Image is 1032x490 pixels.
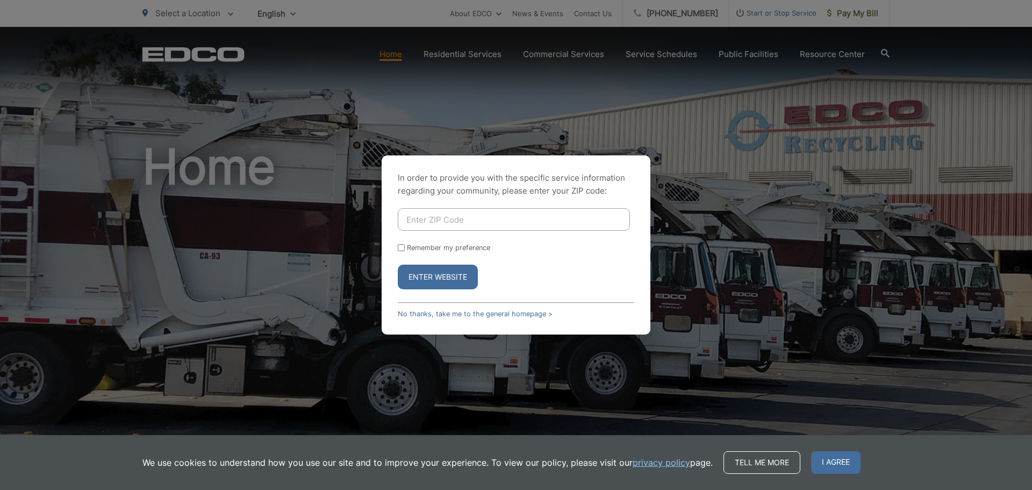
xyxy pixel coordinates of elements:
[398,208,630,231] input: Enter ZIP Code
[633,456,690,469] a: privacy policy
[142,456,713,469] p: We use cookies to understand how you use our site and to improve your experience. To view our pol...
[811,451,861,474] span: I agree
[398,172,634,197] p: In order to provide you with the specific service information regarding your community, please en...
[723,451,800,474] a: Tell me more
[398,310,553,318] a: No thanks, take me to the general homepage >
[398,265,478,289] button: Enter Website
[407,244,490,252] label: Remember my preference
